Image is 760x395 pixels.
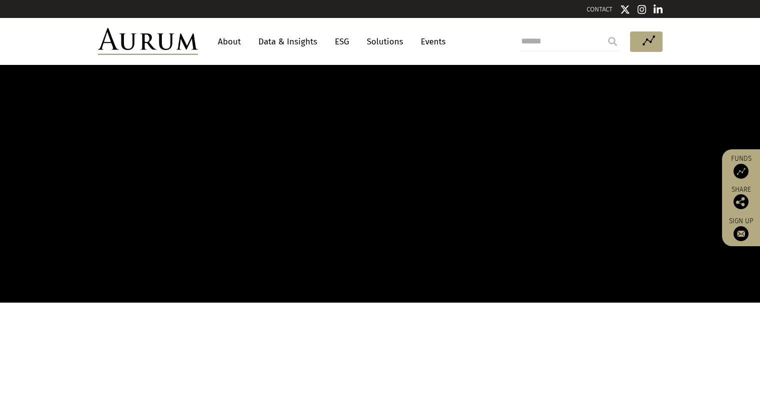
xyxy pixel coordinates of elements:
a: About [213,32,246,51]
a: Events [416,32,446,51]
a: Solutions [362,32,408,51]
img: Share this post [734,194,749,209]
img: Aurum [98,28,198,55]
img: Linkedin icon [654,4,663,14]
img: Twitter icon [620,4,630,14]
div: Share [727,186,755,209]
a: Data & Insights [253,32,322,51]
a: CONTACT [587,5,613,13]
a: Funds [727,154,755,179]
a: ESG [330,32,354,51]
a: Sign up [727,217,755,241]
img: Access Funds [734,164,749,179]
img: Instagram icon [638,4,647,14]
img: Sign up to our newsletter [734,226,749,241]
input: Submit [603,31,623,51]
